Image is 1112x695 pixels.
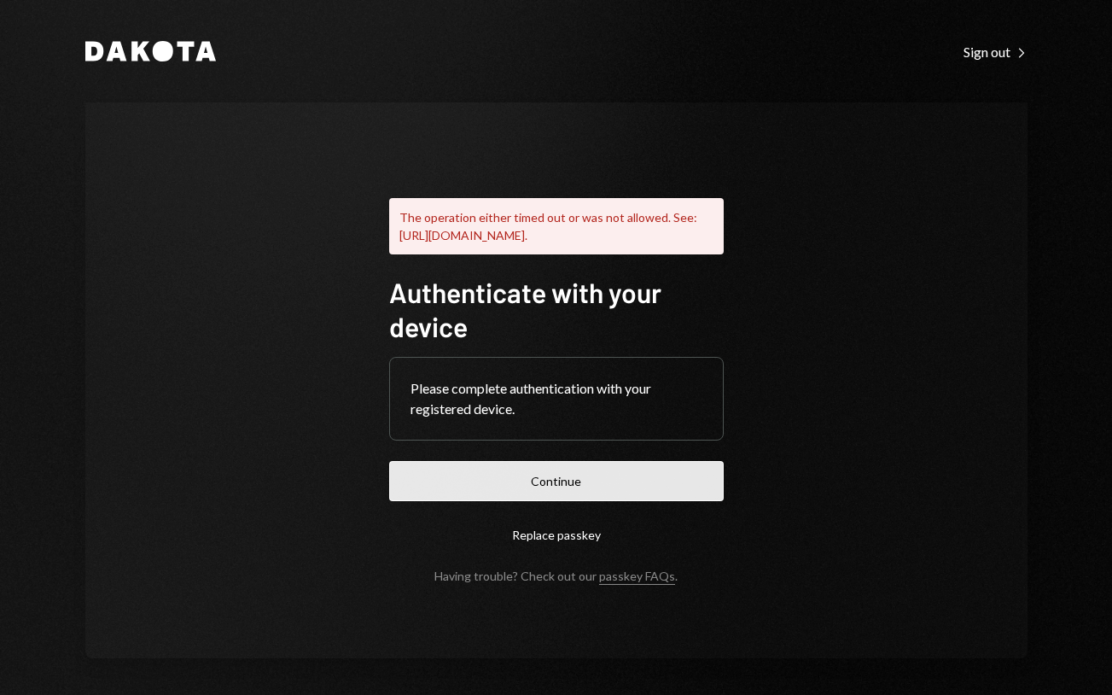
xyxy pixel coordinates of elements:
[434,569,678,583] div: Having trouble? Check out our .
[389,275,724,343] h1: Authenticate with your device
[410,378,702,419] div: Please complete authentication with your registered device.
[964,44,1028,61] div: Sign out
[389,198,724,254] div: The operation either timed out or was not allowed. See: [URL][DOMAIN_NAME].
[964,42,1028,61] a: Sign out
[389,461,724,501] button: Continue
[599,569,675,585] a: passkey FAQs
[389,515,724,555] button: Replace passkey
